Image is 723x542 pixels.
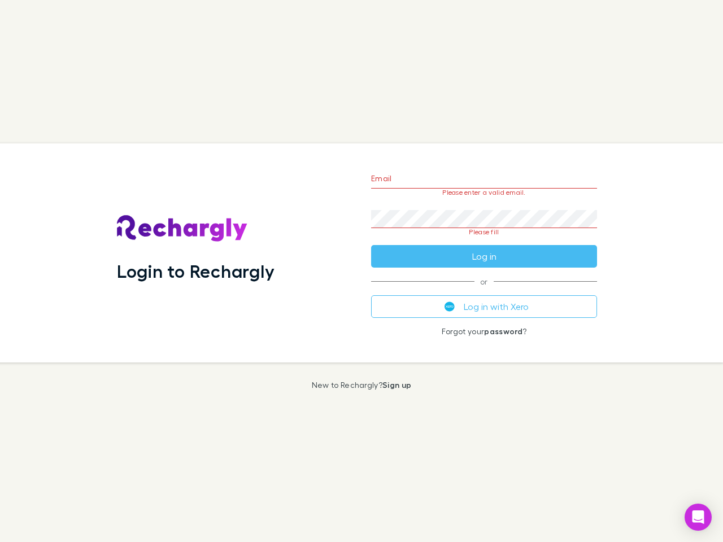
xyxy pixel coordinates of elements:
img: Xero's logo [445,301,455,312]
p: New to Rechargly? [312,381,412,390]
button: Log in with Xero [371,295,597,318]
p: Please fill [371,228,597,236]
a: password [484,326,522,336]
span: or [371,281,597,282]
button: Log in [371,245,597,268]
img: Rechargly's Logo [117,215,248,242]
h1: Login to Rechargly [117,260,275,282]
div: Open Intercom Messenger [685,504,712,531]
a: Sign up [382,380,411,390]
p: Forgot your ? [371,327,597,336]
p: Please enter a valid email. [371,189,597,196]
